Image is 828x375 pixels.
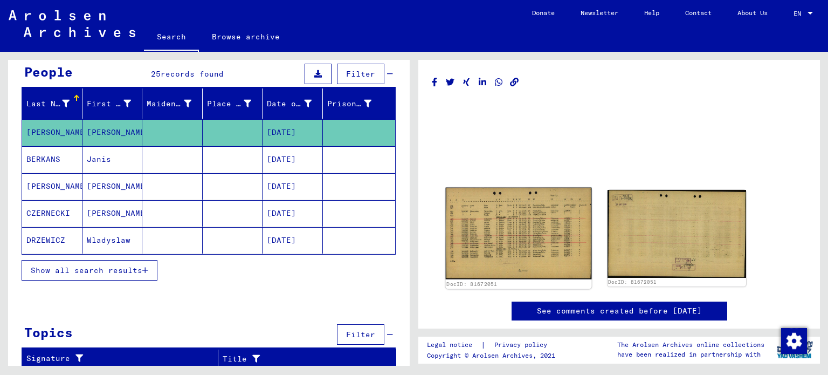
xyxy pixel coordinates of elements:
p: The Arolsen Archives online collections [617,340,764,350]
div: Date of Birth [267,98,312,110]
a: Search [144,24,199,52]
mat-cell: BERKANS [22,146,82,173]
mat-cell: [DATE] [263,200,323,227]
div: People [24,62,73,81]
mat-cell: [DATE] [263,227,323,254]
div: Last Name [26,98,70,110]
button: Filter [337,324,384,345]
mat-header-cell: First Name [82,88,143,119]
div: First Name [87,98,132,110]
div: Title [223,350,385,367]
span: 25 [151,69,161,79]
div: Maiden Name [147,98,191,110]
span: Filter [346,330,375,339]
a: DocID: 81672051 [608,279,657,285]
div: Place of Birth [207,95,265,112]
mat-cell: DRZEWICZ [22,227,82,254]
mat-header-cell: Place of Birth [203,88,263,119]
button: Share on Twitter [445,76,456,89]
mat-cell: [DATE] [263,173,323,200]
button: Copy link [509,76,520,89]
mat-header-cell: Prisoner # [323,88,396,119]
div: Signature [26,350,220,367]
button: Share on Xing [461,76,472,89]
button: Show all search results [22,260,157,281]
mat-header-cell: Maiden Name [142,88,203,119]
span: Filter [346,69,375,79]
mat-header-cell: Date of Birth [263,88,323,119]
span: records found [161,69,224,79]
mat-cell: Janis [82,146,143,173]
div: Maiden Name [147,95,205,112]
button: Filter [337,64,384,84]
div: Place of Birth [207,98,252,110]
mat-cell: [PERSON_NAME] [82,200,143,227]
div: Last Name [26,95,83,112]
a: Legal notice [427,339,481,351]
mat-cell: Wladyslaw [82,227,143,254]
button: Share on Facebook [429,76,440,89]
mat-cell: [DATE] [263,146,323,173]
span: EN [793,10,805,17]
button: Share on WhatsApp [493,76,505,89]
img: 002.jpg [608,190,747,278]
div: Title [223,353,375,365]
img: 001.jpg [446,188,591,279]
a: Privacy policy [486,339,560,351]
div: | [427,339,560,351]
img: Arolsen_neg.svg [9,10,135,37]
mat-cell: [DATE] [263,119,323,146]
div: First Name [87,95,145,112]
img: Change consent [781,328,807,354]
a: DocID: 81672051 [446,281,498,288]
div: Date of Birth [267,95,325,112]
div: Signature [26,353,210,364]
div: Prisoner # [327,98,372,110]
mat-cell: CZERNECKI [22,200,82,227]
mat-cell: [PERSON_NAME] [82,173,143,200]
p: Copyright © Arolsen Archives, 2021 [427,351,560,360]
mat-cell: [PERSON_NAME]. [82,119,143,146]
p: have been realized in partnership with [617,350,764,359]
button: Share on LinkedIn [477,76,488,89]
div: Topics [24,323,73,342]
mat-cell: [PERSON_NAME] [22,173,82,200]
a: See comments created before [DATE] [537,305,702,317]
a: Browse archive [199,24,293,50]
span: Show all search results [31,265,142,275]
div: Prisoner # [327,95,385,112]
mat-cell: [PERSON_NAME] [22,119,82,146]
img: yv_logo.png [775,336,815,363]
mat-header-cell: Last Name [22,88,82,119]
